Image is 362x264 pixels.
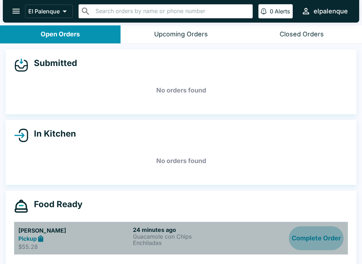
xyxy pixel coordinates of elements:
h4: Submitted [28,58,77,68]
div: Upcoming Orders [154,30,208,38]
button: elpalenque [298,4,351,19]
p: Alerts [275,8,290,15]
a: [PERSON_NAME]Pickup$55.2824 minutes agoGuacamole con ChipsEnchiladasComplete Order [14,222,348,255]
button: El Palenque [25,5,73,18]
p: El Palenque [28,8,60,15]
p: $55.28 [18,243,130,250]
button: open drawer [7,2,25,20]
div: elpalenque [314,7,348,16]
p: Guacamole con Chips [133,233,245,240]
div: Closed Orders [280,30,324,38]
h5: No orders found [14,148,348,174]
h6: 24 minutes ago [133,226,245,233]
p: Enchiladas [133,240,245,246]
h4: In Kitchen [28,128,76,139]
h4: Food Ready [28,199,82,210]
div: Open Orders [41,30,80,38]
h5: [PERSON_NAME] [18,226,130,235]
button: Complete Order [289,226,344,251]
strong: Pickup [18,235,37,242]
h5: No orders found [14,78,348,103]
input: Search orders by name or phone number [93,6,250,16]
p: 0 [270,8,273,15]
